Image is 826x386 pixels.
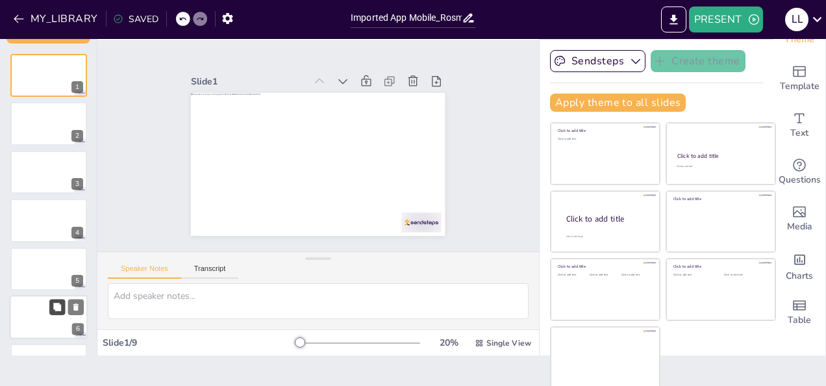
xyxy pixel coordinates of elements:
[10,102,87,145] div: 2
[558,264,651,269] div: Click to add title
[787,220,812,234] span: Media
[10,199,87,242] div: 4
[724,274,765,277] div: Click to add text
[351,8,462,27] input: INSERT_TITLE
[71,275,83,287] div: 5
[181,264,239,279] button: Transcript
[10,151,87,194] div: 3
[49,299,65,315] button: Duplicate Slide
[651,50,745,72] button: Create theme
[621,274,651,277] div: Click to add text
[673,264,766,269] div: Click to add title
[71,178,83,190] div: 3
[72,323,84,335] div: 6
[785,6,808,32] button: L L
[779,173,821,187] span: Questions
[677,165,763,168] div: Click to add text
[780,79,820,94] span: Template
[566,235,648,238] div: Click to add body
[661,6,686,32] button: EXPORT_TO_POWERPOINT
[71,130,83,142] div: 2
[788,313,811,328] span: Table
[486,338,531,348] span: Single View
[10,295,88,339] div: 6
[71,81,83,93] div: 1
[558,138,651,141] div: Click to add text
[773,242,825,289] div: Add charts and graphs
[785,8,808,31] div: L L
[773,102,825,149] div: Add text boxes
[773,289,825,336] div: Add a table
[786,269,813,283] span: Charts
[790,126,808,140] span: Text
[673,196,766,201] div: Click to add title
[673,274,714,277] div: Click to add text
[550,94,686,112] button: Apply theme to all slides
[71,227,83,238] div: 4
[10,54,87,97] div: 1
[10,8,103,29] button: MY_LIBRARY
[558,274,587,277] div: Click to add text
[773,149,825,196] div: Get real-time input from your audience
[191,75,305,88] div: Slide 1
[433,337,464,349] div: 20 %
[68,299,84,315] button: Delete Slide
[773,55,825,102] div: Add ready made slides
[590,274,619,277] div: Click to add text
[773,196,825,242] div: Add images, graphics, shapes or video
[103,337,295,349] div: Slide 1 / 9
[558,128,651,133] div: Click to add title
[784,32,814,47] span: Theme
[113,13,158,25] div: SAVED
[566,213,649,224] div: Click to add title
[550,50,645,72] button: Sendsteps
[108,264,181,279] button: Speaker Notes
[689,6,763,32] button: PRESENT
[677,152,764,160] div: Click to add title
[10,248,87,290] div: 5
